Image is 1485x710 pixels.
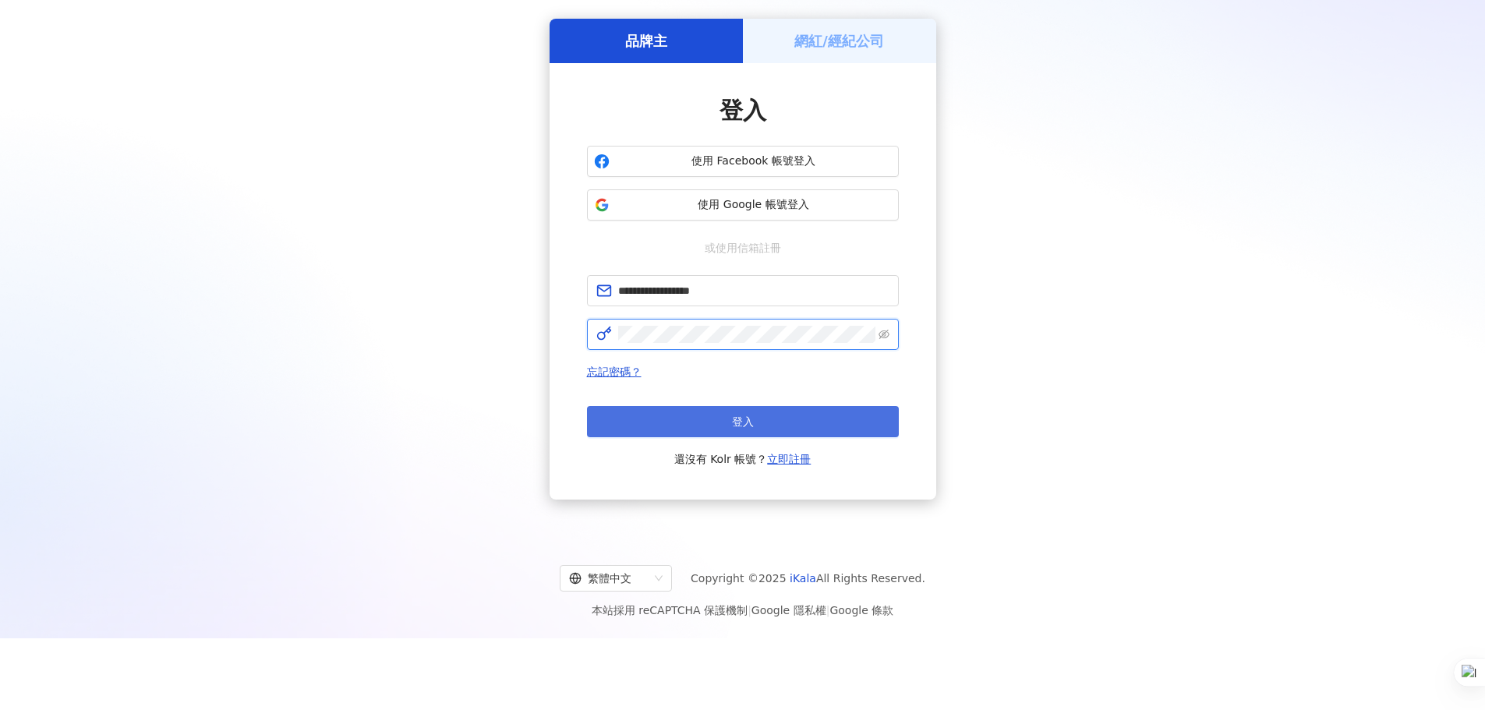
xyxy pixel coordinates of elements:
[748,604,751,616] span: |
[790,572,816,585] a: iKala
[587,406,899,437] button: 登入
[691,569,925,588] span: Copyright © 2025 All Rights Reserved.
[751,604,826,616] a: Google 隱私權
[829,604,893,616] a: Google 條款
[569,566,649,591] div: 繁體中文
[732,415,754,428] span: 登入
[674,450,811,468] span: 還沒有 Kolr 帳號？
[616,154,892,169] span: 使用 Facebook 帳號登入
[587,189,899,221] button: 使用 Google 帳號登入
[794,31,884,51] h5: 網紅/經紀公司
[592,601,893,620] span: 本站採用 reCAPTCHA 保護機制
[694,239,792,256] span: 或使用信箱註冊
[879,329,889,340] span: eye-invisible
[587,366,642,378] a: 忘記密碼？
[767,453,811,465] a: 立即註冊
[826,604,830,616] span: |
[587,146,899,177] button: 使用 Facebook 帳號登入
[616,197,892,213] span: 使用 Google 帳號登入
[720,97,766,124] span: 登入
[625,31,667,51] h5: 品牌主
